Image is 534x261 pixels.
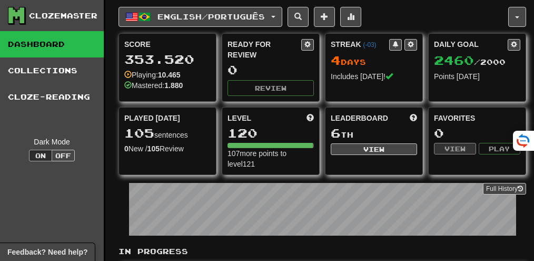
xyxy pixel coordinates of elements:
[124,53,211,66] div: 353.520
[479,143,521,154] button: Play
[434,39,508,51] div: Daily Goal
[124,144,128,153] strong: 0
[331,113,388,123] span: Leaderboard
[288,7,309,27] button: Search sentences
[434,113,520,123] div: Favorites
[410,113,417,123] span: This week in points, UTC
[331,71,417,82] div: Includes [DATE]!
[118,7,282,27] button: English/Português
[228,63,314,76] div: 0
[331,143,417,155] button: View
[228,80,314,96] button: Review
[306,113,314,123] span: Score more points to level up
[228,113,251,123] span: Level
[124,127,211,140] div: sentences
[314,7,335,27] button: Add sentence to collection
[157,12,265,21] span: English / Português
[434,127,520,140] div: 0
[340,7,361,27] button: More stats
[434,57,506,66] span: / 2000
[124,113,180,123] span: Played [DATE]
[118,246,526,257] p: In Progress
[158,71,181,79] strong: 10.465
[331,127,417,140] div: th
[164,81,183,90] strong: 1.880
[147,144,160,153] strong: 105
[124,70,181,80] div: Playing:
[8,137,96,147] div: Dark Mode
[331,53,341,67] span: 4
[29,11,97,21] div: Clozemaster
[124,80,183,91] div: Mastered:
[434,71,520,82] div: Points [DATE]
[434,143,476,154] button: View
[228,39,301,60] div: Ready for Review
[124,39,211,50] div: Score
[124,143,211,154] div: New / Review
[124,125,154,140] span: 105
[52,150,75,161] button: Off
[228,148,314,169] div: 107 more points to level 121
[483,183,526,195] a: Full History
[331,39,389,50] div: Streak
[7,247,87,257] span: Open feedback widget
[29,150,52,161] button: On
[363,41,376,49] a: (-03)
[331,54,417,67] div: Day s
[228,127,314,140] div: 120
[331,125,341,140] span: 6
[434,53,474,67] span: 2460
